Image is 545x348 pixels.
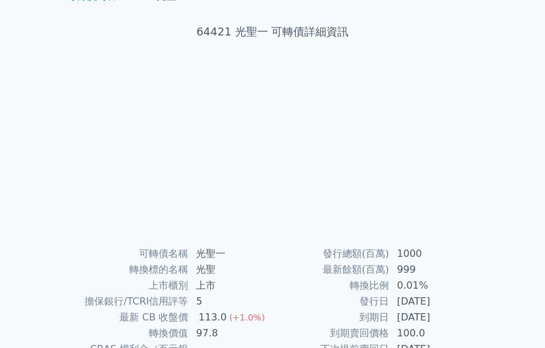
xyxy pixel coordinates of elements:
[389,262,473,278] td: 999
[484,289,545,348] iframe: Chat Widget
[389,278,473,294] td: 0.01%
[484,289,545,348] div: 聊天小工具
[72,325,189,341] td: 轉換價值
[189,294,272,309] td: 5
[389,246,473,262] td: 1000
[272,262,389,278] td: 最新餘額(百萬)
[272,278,389,294] td: 轉換比例
[189,325,272,341] td: 97.8
[389,309,473,325] td: [DATE]
[272,309,389,325] td: 到期日
[72,294,189,309] td: 擔保銀行/TCRI信用評等
[389,294,473,309] td: [DATE]
[72,262,189,278] td: 轉換標的名稱
[189,262,272,278] td: 光聖
[189,278,272,294] td: 上市
[72,309,189,325] td: 最新 CB 收盤價
[272,294,389,309] td: 發行日
[196,310,229,325] div: 113.0
[389,325,473,341] td: 100.0
[57,23,488,40] h1: 64421 光聖一 可轉債詳細資訊
[272,325,389,341] td: 到期賣回價格
[72,246,189,262] td: 可轉債名稱
[229,313,265,322] span: (+1.0%)
[189,246,272,262] td: 光聖一
[272,246,389,262] td: 發行總額(百萬)
[72,278,189,294] td: 上市櫃別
